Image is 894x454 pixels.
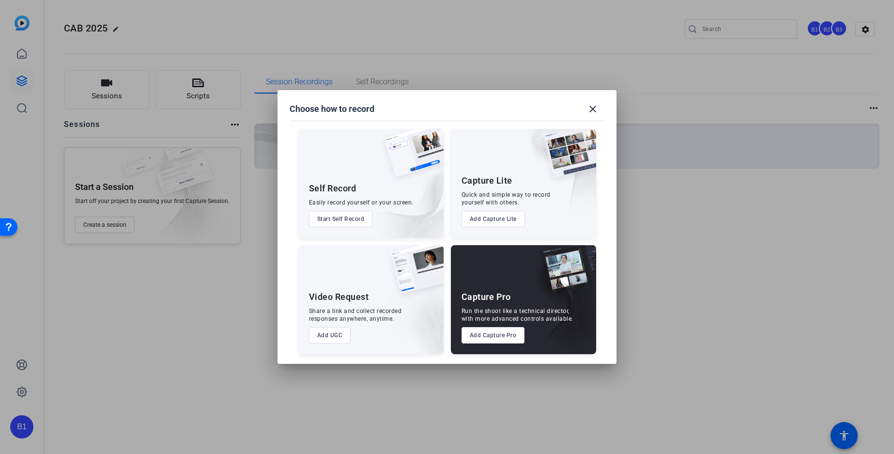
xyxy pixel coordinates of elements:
button: Add Capture Lite [462,211,525,227]
mat-icon: close [587,103,599,115]
div: Easily record yourself or your screen. [309,199,414,206]
div: Self Record [309,183,356,194]
div: Share a link and collect recorded responses anywhere, anytime. [309,307,402,323]
img: embarkstudio-self-record.png [359,150,444,238]
button: Add UGC [309,327,351,344]
img: embarkstudio-capture-pro.png [524,257,596,354]
img: embarkstudio-ugc-content.png [387,275,444,354]
div: Run the shoot like a technical director, with more advanced controls available. [462,307,573,323]
div: Capture Pro [462,291,511,303]
img: ugc-content.png [384,245,444,304]
div: Capture Lite [462,175,512,187]
h1: Choose how to record [290,103,374,115]
button: Add Capture Pro [462,327,525,344]
img: capture-lite.png [536,129,596,188]
div: Video Request [309,291,369,303]
div: Quick and simple way to record yourself with others. [462,191,551,206]
button: Start Self Record [309,211,373,227]
img: capture-pro.png [532,245,596,304]
img: self-record.png [377,129,444,187]
img: embarkstudio-capture-lite.png [509,129,596,226]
